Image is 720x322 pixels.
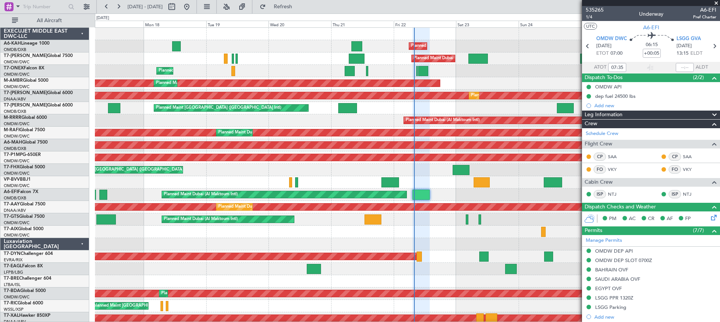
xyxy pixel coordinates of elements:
[4,153,22,157] span: T7-P1MP
[4,195,26,201] a: OMDB/DXB
[156,102,281,114] div: Planned Maint [GEOGRAPHIC_DATA] ([GEOGRAPHIC_DATA] Intl)
[595,267,628,273] div: BAHRAIN OVF
[596,50,609,57] span: ETOT
[586,237,622,244] a: Manage Permits
[4,301,43,306] a: T7-RICGlobal 6000
[144,21,206,27] div: Mon 18
[4,115,21,120] span: M-RRRR
[4,190,18,194] span: A6-EFI
[693,14,716,20] span: Pref Charter
[66,164,219,175] div: Planned Maint [GEOGRAPHIC_DATA] ([GEOGRAPHIC_DATA][PERSON_NAME])
[23,1,66,12] input: Trip Number
[4,121,30,127] a: OMDW/DWC
[648,215,654,223] span: CR
[595,84,622,90] div: OMDW API
[643,24,659,31] span: A6-EFI
[4,158,30,164] a: OMDW/DWC
[4,140,22,145] span: A6-MAH
[585,203,656,211] span: Dispatch Checks and Weather
[161,288,235,299] div: Planned Maint Dubai (Al Maktoum Intl)
[164,214,238,225] div: Planned Maint Dubai (Al Maktoum Intl)
[676,42,692,50] span: [DATE]
[414,53,487,64] div: Planned Maint Dubai (Al Maktoum Intl)
[4,214,45,219] a: T7-GTSGlobal 7500
[4,220,30,226] a: OMDW/DWC
[4,41,21,46] span: A6-KAH
[331,21,394,27] div: Thu 21
[584,23,597,30] button: UTC
[4,301,18,306] span: T7-RIC
[4,276,51,281] a: T7-BREChallenger 604
[4,128,45,132] a: M-RAFIGlobal 7500
[4,96,26,102] a: DNAA/ABV
[4,252,53,256] a: T7-DYNChallenger 604
[88,300,181,312] div: Unplanned Maint [GEOGRAPHIC_DATA] (Seletar)
[4,41,49,46] a: A6-KAHLineage 1000
[256,1,301,13] button: Refresh
[4,66,24,70] span: T7-ONEX
[268,21,331,27] div: Wed 20
[4,84,30,90] a: OMDW/DWC
[4,289,46,293] a: T7-BDAGlobal 5000
[4,165,19,169] span: T7-FHX
[595,248,633,254] div: OMDW DEP API
[159,65,220,76] div: Planned Maint Geneva (Cointrin)
[595,93,636,99] div: dep fuel 24500 lbs
[683,191,700,198] a: NTJ
[394,21,456,27] div: Fri 22
[595,257,652,264] div: OMDW DEP SLOT 0700Z
[4,91,73,95] a: T7-[PERSON_NAME]Global 6000
[646,41,658,49] span: 06:15
[4,214,19,219] span: T7-GTS
[690,50,702,57] span: ELDT
[4,307,24,312] a: WSSL/XSP
[595,285,622,292] div: EGYPT OVF
[4,103,47,108] span: T7-[PERSON_NAME]
[4,78,23,83] span: M-AMBR
[4,133,30,139] a: OMDW/DWC
[608,166,625,173] a: VKY
[4,313,19,318] span: T7-XAL
[4,72,30,77] a: OMDW/DWC
[96,15,109,21] div: [DATE]
[594,314,716,320] div: Add new
[164,189,238,200] div: Planned Maint Dubai (Al Maktoum Intl)
[8,15,81,27] button: All Aircraft
[683,166,700,173] a: VKY
[218,127,292,138] div: Planned Maint Dubai (Al Maktoum Intl)
[4,165,45,169] a: T7-FHXGlobal 5000
[683,153,700,160] a: SAA
[4,128,19,132] span: M-RAFI
[81,21,144,27] div: Sun 17
[669,190,681,198] div: ISP
[669,165,681,174] div: FO
[585,140,612,148] span: Flight Crew
[586,6,604,14] span: 535265
[4,54,73,58] a: T7-[PERSON_NAME]Global 7500
[581,21,643,27] div: Mon 25
[585,120,597,128] span: Crew
[676,35,701,43] span: LSGG GVA
[595,276,640,282] div: SAUDI ARABIA OVF
[471,90,545,101] div: Planned Maint Dubai (Al Maktoum Intl)
[585,178,613,187] span: Cabin Crew
[4,115,47,120] a: M-RRRRGlobal 6000
[411,40,485,52] div: Planned Maint Dubai (Al Maktoum Intl)
[693,6,716,14] span: A6-EFI
[4,264,22,268] span: T7-EAGL
[609,215,616,223] span: PM
[608,191,625,198] a: NTJ
[4,140,48,145] a: A6-MAHGlobal 7500
[696,64,708,71] span: ALDT
[676,63,694,72] input: --:--
[596,42,612,50] span: [DATE]
[693,226,704,234] span: (7/7)
[4,54,47,58] span: T7-[PERSON_NAME]
[4,264,43,268] a: T7-EAGLFalcon 8X
[594,102,716,109] div: Add new
[4,276,19,281] span: T7-BRE
[127,3,163,10] span: [DATE] - [DATE]
[4,202,45,207] a: T7-AAYGlobal 7500
[206,21,269,27] div: Tue 19
[610,50,622,57] span: 07:00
